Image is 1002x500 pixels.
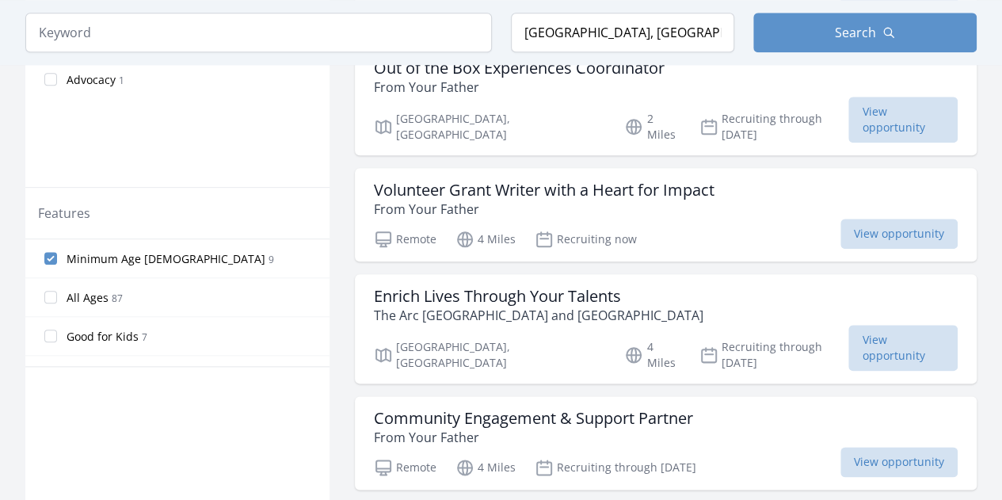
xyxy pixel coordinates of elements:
[374,78,665,97] p: From Your Father
[355,274,977,384] a: Enrich Lives Through Your Talents The Arc [GEOGRAPHIC_DATA] and [GEOGRAPHIC_DATA] [GEOGRAPHIC_DAT...
[374,409,693,428] h3: Community Engagement & Support Partner
[44,73,57,86] input: Advocacy 1
[374,111,605,143] p: [GEOGRAPHIC_DATA], [GEOGRAPHIC_DATA]
[67,329,139,345] span: Good for Kids
[374,306,703,325] p: The Arc [GEOGRAPHIC_DATA] and [GEOGRAPHIC_DATA]
[44,291,57,303] input: All Ages 87
[535,230,637,249] p: Recruiting now
[119,74,124,87] span: 1
[355,168,977,261] a: Volunteer Grant Writer with a Heart for Impact From Your Father Remote 4 Miles Recruiting now Vie...
[374,59,665,78] h3: Out of the Box Experiences Coordinator
[848,97,958,143] span: View opportunity
[374,339,605,371] p: [GEOGRAPHIC_DATA], [GEOGRAPHIC_DATA]
[374,200,714,219] p: From Your Father
[835,23,876,42] span: Search
[44,330,57,342] input: Good for Kids 7
[67,72,116,88] span: Advocacy
[535,458,696,477] p: Recruiting through [DATE]
[374,287,703,306] h3: Enrich Lives Through Your Talents
[511,13,734,52] input: Location
[374,230,436,249] p: Remote
[67,251,265,267] span: Minimum Age [DEMOGRAPHIC_DATA]
[355,396,977,490] a: Community Engagement & Support Partner From Your Father Remote 4 Miles Recruiting through [DATE] ...
[112,292,123,305] span: 87
[374,428,693,447] p: From Your Father
[25,13,492,52] input: Keyword
[44,252,57,265] input: Minimum Age [DEMOGRAPHIC_DATA] 9
[38,204,90,223] legend: Features
[455,230,516,249] p: 4 Miles
[355,46,977,155] a: Out of the Box Experiences Coordinator From Your Father [GEOGRAPHIC_DATA], [GEOGRAPHIC_DATA] 2 Mi...
[840,447,958,477] span: View opportunity
[624,111,680,143] p: 2 Miles
[840,219,958,249] span: View opportunity
[269,253,274,266] span: 9
[67,290,109,306] span: All Ages
[374,458,436,477] p: Remote
[624,339,680,371] p: 4 Miles
[699,111,849,143] p: Recruiting through [DATE]
[142,330,147,344] span: 7
[699,339,849,371] p: Recruiting through [DATE]
[455,458,516,477] p: 4 Miles
[753,13,977,52] button: Search
[374,181,714,200] h3: Volunteer Grant Writer with a Heart for Impact
[848,325,958,371] span: View opportunity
